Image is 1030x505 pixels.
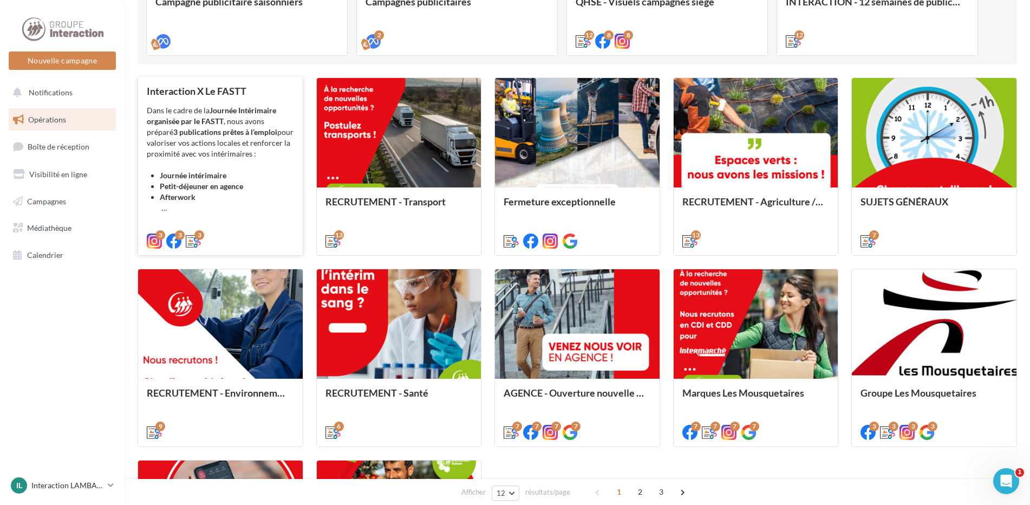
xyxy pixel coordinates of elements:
[869,422,879,431] div: 3
[6,217,118,239] a: Médiathèque
[794,30,804,40] div: 12
[908,422,918,431] div: 3
[860,196,1008,218] div: SUJETS GÉNÉRAUX
[682,196,830,218] div: RECRUTEMENT - Agriculture / Espaces verts
[6,190,118,213] a: Campagnes
[29,170,87,179] span: Visibilité en ligne
[334,230,344,240] div: 13
[147,86,294,96] div: Interaction X Le FASTT
[860,387,1008,409] div: Groupe Les Mousquetaires
[29,88,73,97] span: Notifications
[9,51,116,70] button: Nouvelle campagne
[551,422,561,431] div: 7
[682,387,830,409] div: Marques Les Mousquetaires
[6,163,118,186] a: Visibilité en ligne
[325,387,473,409] div: RECRUTEMENT - Santé
[610,483,628,501] span: 1
[504,387,651,409] div: AGENCE - Ouverture nouvelle agence
[571,422,581,431] div: 7
[532,422,542,431] div: 7
[147,387,294,409] div: RECRUTEMENT - Environnement
[6,244,118,267] a: Calendrier
[710,422,720,431] div: 7
[6,81,114,104] button: Notifications
[155,422,165,431] div: 9
[631,483,649,501] span: 2
[604,30,614,40] div: 8
[155,230,165,240] div: 3
[173,127,277,137] strong: 3 publications prêtes à l’emploi
[9,475,116,496] a: IL Interaction LAMBALLE
[461,487,486,497] span: Afficher
[374,30,384,40] div: 2
[6,108,118,131] a: Opérations
[28,115,66,124] span: Opérations
[28,142,89,151] span: Boîte de réception
[492,485,519,501] button: 12
[6,135,118,158] a: Boîte de réception
[584,30,594,40] div: 12
[691,230,701,240] div: 13
[160,192,195,202] strong: Afterwork
[525,487,570,497] span: résultats/page
[194,230,204,240] div: 3
[147,106,276,126] strong: Journée Intérimaire organisée par le FASTT
[653,483,670,501] span: 3
[147,105,294,213] div: Dans le cadre de la , nous avons préparé pour valoriser vos actions locales et renforcer la proxi...
[325,196,473,218] div: RECRUTEMENT - Transport
[31,480,103,491] p: Interaction LAMBALLE
[928,422,937,431] div: 3
[16,480,22,491] span: IL
[623,30,633,40] div: 8
[691,422,701,431] div: 7
[27,196,66,205] span: Campagnes
[497,489,506,497] span: 12
[160,171,226,180] strong: Journée intérimaire
[869,230,879,240] div: 7
[512,422,522,431] div: 7
[175,230,185,240] div: 3
[27,223,71,232] span: Médiathèque
[993,468,1019,494] iframe: Intercom live chat
[334,422,344,431] div: 6
[504,196,651,218] div: Fermeture exceptionnelle
[730,422,740,431] div: 7
[749,422,759,431] div: 7
[27,250,63,260] span: Calendrier
[160,182,243,191] strong: Petit-déjeuner en agence
[889,422,898,431] div: 3
[1015,468,1024,477] span: 1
